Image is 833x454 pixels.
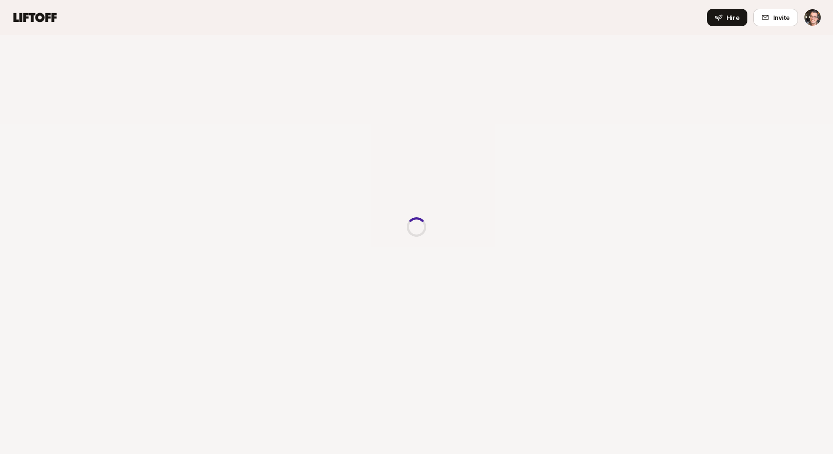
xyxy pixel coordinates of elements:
img: Eric Smith [804,9,821,26]
button: Hire [707,9,747,26]
span: Invite [773,13,790,22]
span: Hire [726,13,740,22]
button: Invite [753,9,798,26]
